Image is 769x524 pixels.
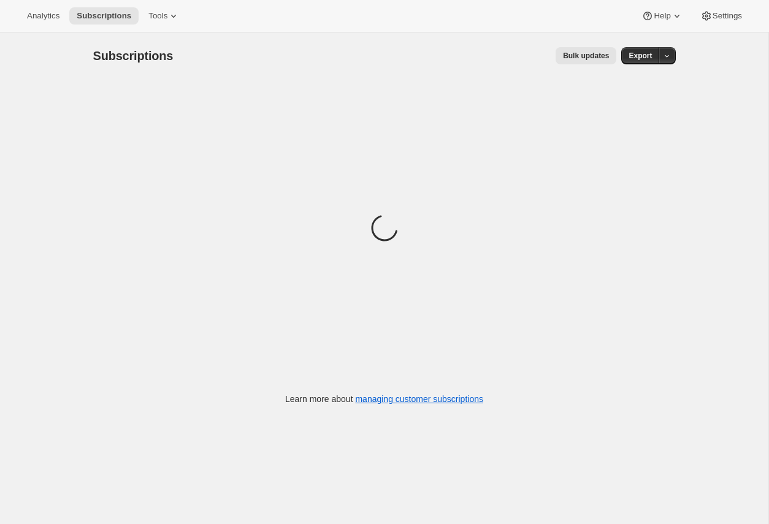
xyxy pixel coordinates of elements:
[148,11,167,21] span: Tools
[556,47,616,64] button: Bulk updates
[141,7,187,25] button: Tools
[77,11,131,21] span: Subscriptions
[93,49,174,63] span: Subscriptions
[693,7,749,25] button: Settings
[285,393,483,405] p: Learn more about
[629,51,652,61] span: Export
[355,394,483,404] a: managing customer subscriptions
[634,7,690,25] button: Help
[713,11,742,21] span: Settings
[654,11,670,21] span: Help
[69,7,139,25] button: Subscriptions
[20,7,67,25] button: Analytics
[621,47,659,64] button: Export
[563,51,609,61] span: Bulk updates
[27,11,59,21] span: Analytics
